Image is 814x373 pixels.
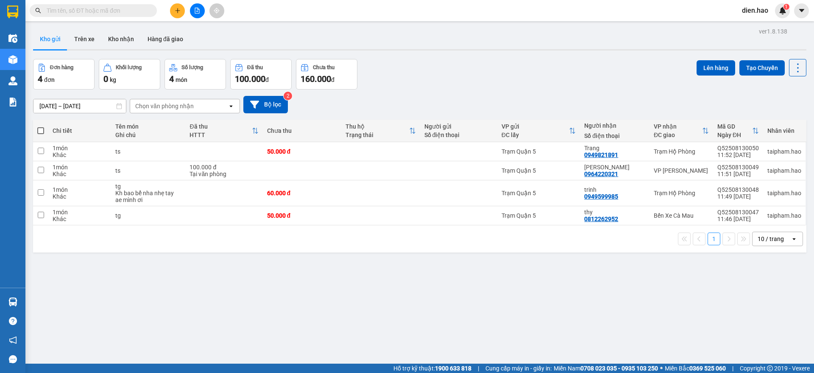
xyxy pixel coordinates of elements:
div: 1 món [53,186,107,193]
div: Khác [53,216,107,222]
div: ts [115,148,181,155]
button: Bộ lọc [243,96,288,113]
div: Nhân viên [767,127,801,134]
div: Thu hộ [346,123,409,130]
div: Tại văn phòng [190,171,258,177]
div: 1 món [53,164,107,171]
div: Bến Xe Cà Mau [654,212,709,219]
div: thy [584,209,645,216]
div: Đã thu [247,65,263,70]
div: 100.000 đ [190,164,258,171]
span: file-add [194,8,200,14]
div: 11:52 [DATE] [717,151,759,158]
img: warehouse-icon [8,55,17,64]
th: Toggle SortBy [713,120,763,142]
div: tg [115,212,181,219]
div: ts [115,167,181,174]
div: VP gửi [502,123,569,130]
img: warehouse-icon [8,76,17,85]
div: 60.000 đ [267,190,337,196]
div: Trạm Hộ Phòng [654,148,709,155]
div: Khối lượng [116,65,142,70]
div: ver 1.8.138 [759,27,787,36]
img: warehouse-icon [8,34,17,43]
th: Toggle SortBy [650,120,713,142]
button: Trên xe [67,29,101,49]
input: Select a date range. [33,99,126,113]
div: 11:49 [DATE] [717,193,759,200]
div: Trạm Quận 5 [502,167,576,174]
span: aim [214,8,220,14]
img: warehouse-icon [8,297,17,306]
span: Miền Bắc [665,364,726,373]
div: taipham.hao [767,167,801,174]
th: Toggle SortBy [185,120,262,142]
div: Q52508130049 [717,164,759,171]
div: Khác [53,193,107,200]
span: notification [9,336,17,344]
span: ⚪️ [660,367,663,370]
div: 11:46 [DATE] [717,216,759,222]
strong: 0708 023 035 - 0935 103 250 [580,365,658,372]
div: 1 món [53,209,107,216]
sup: 2 [284,92,292,100]
span: | [478,364,479,373]
span: đ [331,76,335,83]
span: 160.000 [301,74,331,84]
div: 11:51 [DATE] [717,171,759,177]
div: Trạm Hộ Phòng [654,190,709,196]
span: đ [265,76,269,83]
div: Khác [53,151,107,158]
span: question-circle [9,317,17,325]
span: Hỗ trợ kỹ thuật: [393,364,471,373]
div: Người nhận [584,122,645,129]
div: Ngày ĐH [717,132,752,138]
div: VP [PERSON_NAME] [654,167,709,174]
div: 50.000 đ [267,212,337,219]
div: trinh [584,186,645,193]
div: Chưa thu [267,127,337,134]
div: tg [115,183,181,190]
button: Lên hàng [697,60,735,76]
div: Kh bao bể nha nhẹ tay ae mình ơi [115,190,181,203]
div: Vương [584,164,645,171]
button: plus [170,3,185,18]
span: Miền Nam [554,364,658,373]
span: 100.000 [235,74,265,84]
span: đơn [44,76,55,83]
div: taipham.hao [767,212,801,219]
span: Cung cấp máy in - giấy in: [485,364,552,373]
span: dien.hao [735,5,775,16]
div: 0949821891 [584,151,618,158]
div: 0964220321 [584,171,618,177]
div: Người gửi [424,123,493,130]
span: | [732,364,733,373]
span: món [176,76,187,83]
div: Chi tiết [53,127,107,134]
button: Chưa thu160.000đ [296,59,357,90]
div: Khác [53,171,107,177]
img: logo-vxr [7,6,18,18]
div: taipham.hao [767,190,801,196]
button: file-add [190,3,205,18]
div: Số lượng [181,65,203,70]
span: caret-down [798,7,806,14]
svg: open [791,236,797,242]
strong: 1900 633 818 [435,365,471,372]
div: Trang [584,145,645,151]
div: Đơn hàng [50,65,73,70]
div: Số điện thoại [424,132,493,138]
svg: open [228,103,234,109]
div: ĐC giao [654,132,702,138]
sup: 1 [783,4,789,10]
strong: 0369 525 060 [689,365,726,372]
div: Tên món [115,123,181,130]
span: search [35,8,41,14]
div: Trạm Quận 5 [502,212,576,219]
span: 0 [103,74,108,84]
div: Chọn văn phòng nhận [135,102,194,110]
div: Đã thu [190,123,251,130]
span: message [9,355,17,363]
img: icon-new-feature [779,7,786,14]
span: kg [110,76,116,83]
